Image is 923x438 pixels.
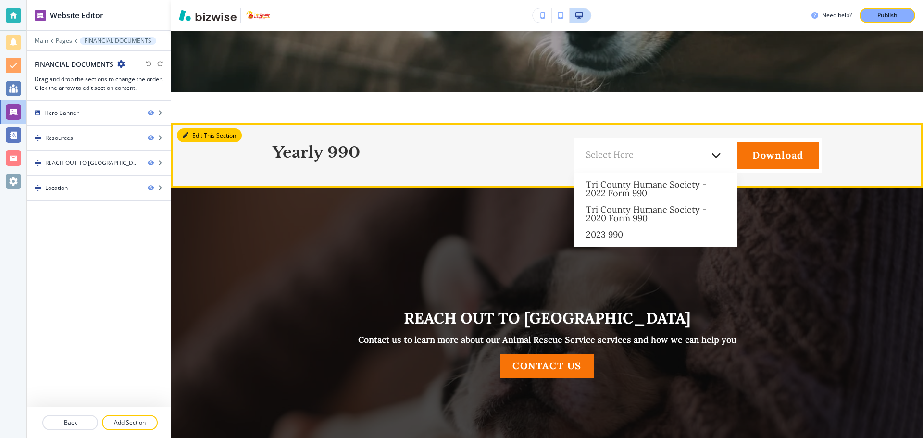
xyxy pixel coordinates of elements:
[586,150,707,160] div: Select Here
[27,101,171,125] div: Hero Banner
[307,311,788,326] h1: REACH OUT TO [GEOGRAPHIC_DATA]
[177,128,242,143] button: Edit This Section
[103,418,157,427] p: Add Section
[45,184,68,192] div: Location
[27,126,171,150] div: DragResources
[574,176,737,201] div: Tri County Humane Society - 2022 Form 990
[574,201,737,226] div: Tri County Humane Society - 2020 Form 990
[45,134,73,142] div: Resources
[35,135,41,141] img: Drag
[42,415,98,430] button: Back
[45,159,140,167] div: REACH OUT TO US
[43,418,97,427] p: Back
[877,11,898,20] p: Publish
[512,358,582,374] p: CONTACT US
[27,176,171,200] div: DragLocation
[574,226,737,243] div: 2023 990
[500,354,594,378] div: CONTACT US
[307,334,788,346] h3: Contact us to learn more about our Animal Rescue Service services and how we can help you
[822,11,852,20] h3: Need help?
[35,160,41,166] img: Drag
[56,38,72,44] button: Pages
[102,415,158,430] button: Add Section
[35,75,163,92] h3: Drag and drop the sections to change the order. Click the arrow to edit section content.
[80,37,156,45] button: FINANCIAL DOCUMENTS
[179,10,237,21] img: Bizwise Logo
[35,38,48,44] button: Main
[27,151,171,175] div: DragREACH OUT TO [GEOGRAPHIC_DATA]
[85,38,151,44] p: FINANCIAL DOCUMENTS
[245,11,271,21] img: Your Logo
[35,10,46,21] img: editor icon
[860,8,915,23] button: Publish
[574,138,737,173] div: Select HereTri County Humane Society - 2022 Form 990Tri County Humane Society - 2020 Form 9902023...
[50,10,103,21] h2: Website Editor
[35,59,113,69] h2: FINANCIAL DOCUMENTS
[35,185,41,191] img: Drag
[44,109,79,117] div: Hero Banner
